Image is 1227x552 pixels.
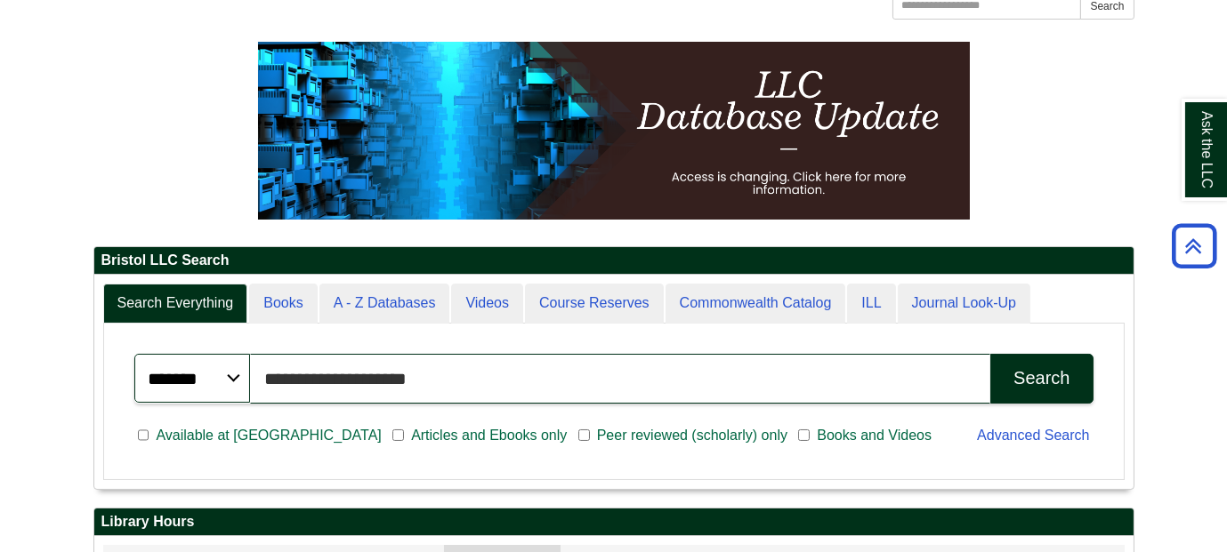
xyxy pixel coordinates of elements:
[149,425,388,446] span: Available at [GEOGRAPHIC_DATA]
[249,284,317,324] a: Books
[666,284,846,324] a: Commonwealth Catalog
[392,428,404,444] input: Articles and Ebooks only
[258,42,970,220] img: HTML tutorial
[404,425,574,446] span: Articles and Ebooks only
[898,284,1030,324] a: Journal Look-Up
[590,425,795,446] span: Peer reviewed (scholarly) only
[847,284,895,324] a: ILL
[990,354,1093,404] button: Search
[138,428,149,444] input: Available at [GEOGRAPHIC_DATA]
[810,425,939,446] span: Books and Videos
[451,284,523,324] a: Videos
[977,428,1089,443] a: Advanced Search
[1166,234,1223,258] a: Back to Top
[94,247,1134,275] h2: Bristol LLC Search
[103,284,248,324] a: Search Everything
[798,428,810,444] input: Books and Videos
[1013,368,1070,388] div: Search
[94,508,1134,536] h2: Library Hours
[525,284,664,324] a: Course Reserves
[578,428,590,444] input: Peer reviewed (scholarly) only
[319,284,450,324] a: A - Z Databases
